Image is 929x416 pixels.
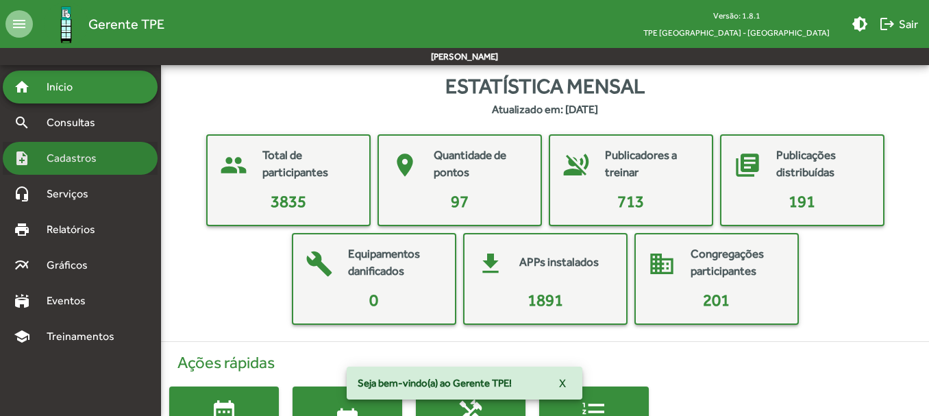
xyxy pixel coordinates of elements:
[169,353,921,373] h4: Ações rápidas
[14,79,30,95] mat-icon: home
[492,101,598,118] strong: Atualizado em: [DATE]
[44,2,88,47] img: Logo
[384,145,425,186] mat-icon: place
[5,10,33,38] mat-icon: menu
[641,243,682,284] mat-icon: domain
[632,7,841,24] div: Versão: 1.8.1
[703,291,730,309] span: 201
[271,192,306,210] span: 3835
[789,192,815,210] span: 191
[38,79,92,95] span: Início
[38,186,107,202] span: Serviços
[299,243,340,284] mat-icon: build
[852,16,868,32] mat-icon: brightness_medium
[38,257,106,273] span: Gráficos
[38,114,113,131] span: Consultas
[348,245,441,280] mat-card-title: Equipamentos danificados
[14,221,30,238] mat-icon: print
[605,147,698,182] mat-card-title: Publicadores a treinar
[879,12,918,36] span: Sair
[451,192,469,210] span: 97
[727,145,768,186] mat-icon: library_books
[14,150,30,167] mat-icon: note_add
[879,16,895,32] mat-icon: logout
[528,291,563,309] span: 1891
[38,328,131,345] span: Treinamentos
[33,2,164,47] a: Gerente TPE
[519,254,599,271] mat-card-title: APPs instalados
[559,371,566,395] span: X
[88,13,164,35] span: Gerente TPE
[632,24,841,41] span: TPE [GEOGRAPHIC_DATA] - [GEOGRAPHIC_DATA]
[548,371,577,395] button: X
[14,114,30,131] mat-icon: search
[14,186,30,202] mat-icon: headset_mic
[691,245,784,280] mat-card-title: Congregações participantes
[38,150,114,167] span: Cadastros
[776,147,869,182] mat-card-title: Publicações distribuídas
[358,376,512,390] span: Seja bem-vindo(a) ao Gerente TPE!
[874,12,924,36] button: Sair
[262,147,356,182] mat-card-title: Total de participantes
[14,293,30,309] mat-icon: stadium
[617,192,644,210] span: 713
[445,71,645,101] span: Estatística mensal
[14,328,30,345] mat-icon: school
[213,145,254,186] mat-icon: people
[38,221,113,238] span: Relatórios
[369,291,378,309] span: 0
[38,293,104,309] span: Eventos
[434,147,527,182] mat-card-title: Quantidade de pontos
[556,145,597,186] mat-icon: voice_over_off
[470,243,511,284] mat-icon: get_app
[14,257,30,273] mat-icon: multiline_chart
